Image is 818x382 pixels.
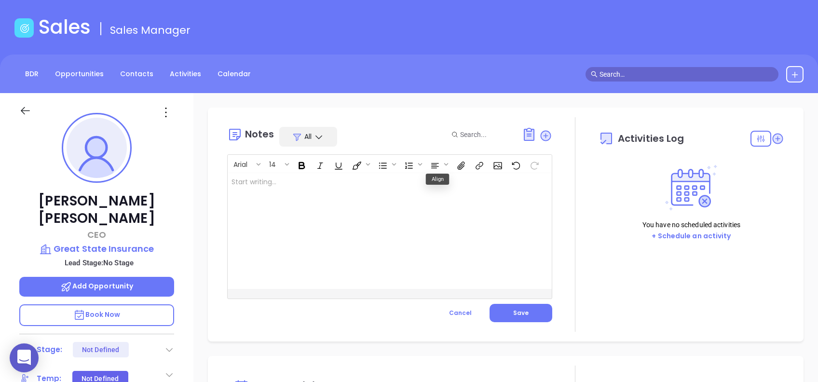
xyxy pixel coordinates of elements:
a: Contacts [114,66,159,82]
span: Book Now [73,310,121,319]
p: Lead Stage: No Stage [24,257,174,269]
img: Activities [665,165,717,211]
button: 14 [264,156,283,172]
input: Search… [600,69,773,80]
span: Insert Ordered List [399,156,424,172]
span: Sales Manager [110,23,191,38]
span: Insert Image [488,156,505,172]
span: All [304,132,312,141]
span: Underline [329,156,346,172]
span: Add Opportunity [60,281,134,291]
span: Arial [229,160,252,166]
span: Font size [264,156,291,172]
h1: Sales [39,15,91,39]
a: Calendar [212,66,257,82]
div: Not Defined [82,342,119,357]
span: Insert Unordered List [373,156,398,172]
span: Italic [311,156,328,172]
span: Activities Log [618,134,684,143]
span: 14 [264,160,281,166]
button: Arial [229,156,255,172]
span: search [591,71,598,78]
img: profile-user [67,118,127,178]
span: Save [513,309,529,317]
span: Insert Files [451,156,469,172]
div: Stage: [37,342,63,357]
p: CEO [19,228,174,241]
div: Align [426,174,450,185]
a: Opportunities [49,66,109,82]
input: Search... [460,129,511,140]
span: Bold [292,156,310,172]
button: Cancel [431,304,490,322]
div: Notes [245,129,274,139]
span: Fill color or set the text color [347,156,372,172]
span: Align [425,156,450,172]
span: Insert link [470,156,487,172]
span: Font family [228,156,263,172]
button: Save [490,304,552,322]
span: Redo [525,156,542,172]
p: [PERSON_NAME] [PERSON_NAME] [19,192,174,227]
p: You have no scheduled activities [642,219,740,230]
a: BDR [19,66,44,82]
span: Undo [506,156,524,172]
span: Cancel [449,309,472,317]
a: Great State Insurance [19,242,174,256]
button: + Schedule an activity [649,231,734,242]
a: Activities [164,66,207,82]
